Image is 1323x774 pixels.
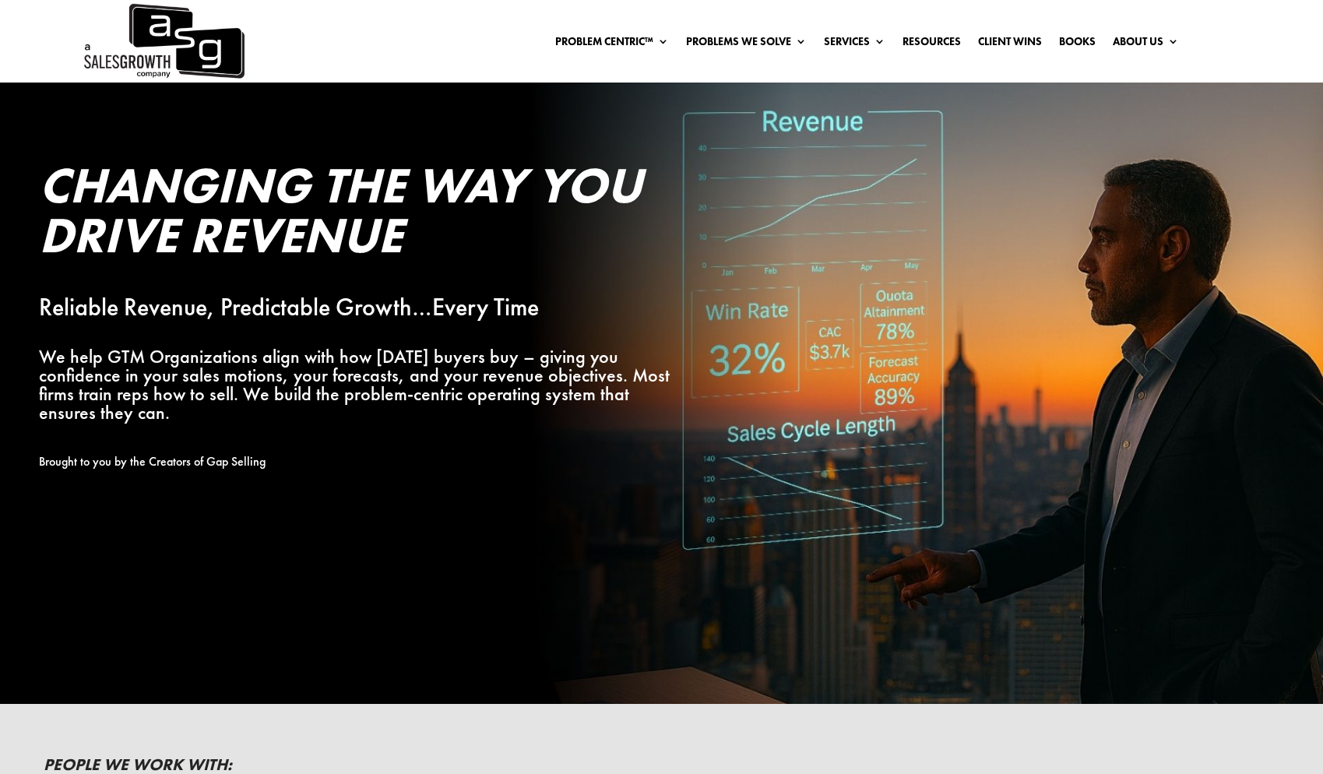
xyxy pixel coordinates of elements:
[39,298,682,317] p: Reliable Revenue, Predictable Growth…Every Time
[686,36,807,53] a: Problems We Solve
[824,36,885,53] a: Services
[1059,36,1096,53] a: Books
[978,36,1042,53] a: Client Wins
[39,347,682,421] p: We help GTM Organizations align with how [DATE] buyers buy – giving you confidence in your sales ...
[39,160,682,268] h2: Changing the Way You Drive Revenue
[39,452,682,471] p: Brought to you by the Creators of Gap Selling
[555,36,669,53] a: Problem Centric™
[903,36,961,53] a: Resources
[1113,36,1179,53] a: About Us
